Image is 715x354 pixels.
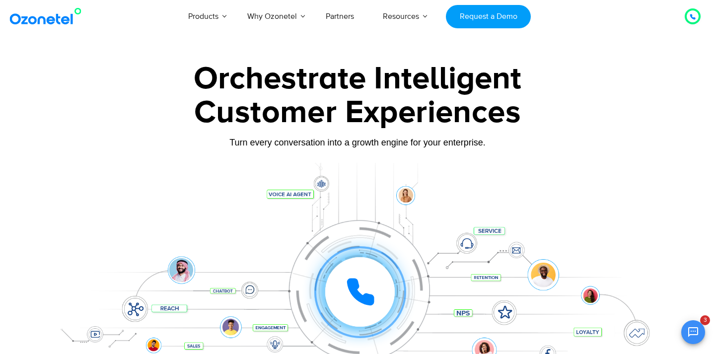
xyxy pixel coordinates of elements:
[47,89,668,137] div: Customer Experiences
[47,137,668,148] div: Turn every conversation into a growth engine for your enterprise.
[700,315,710,325] span: 3
[681,320,705,344] button: Open chat
[47,63,668,95] div: Orchestrate Intelligent
[446,5,531,28] a: Request a Demo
